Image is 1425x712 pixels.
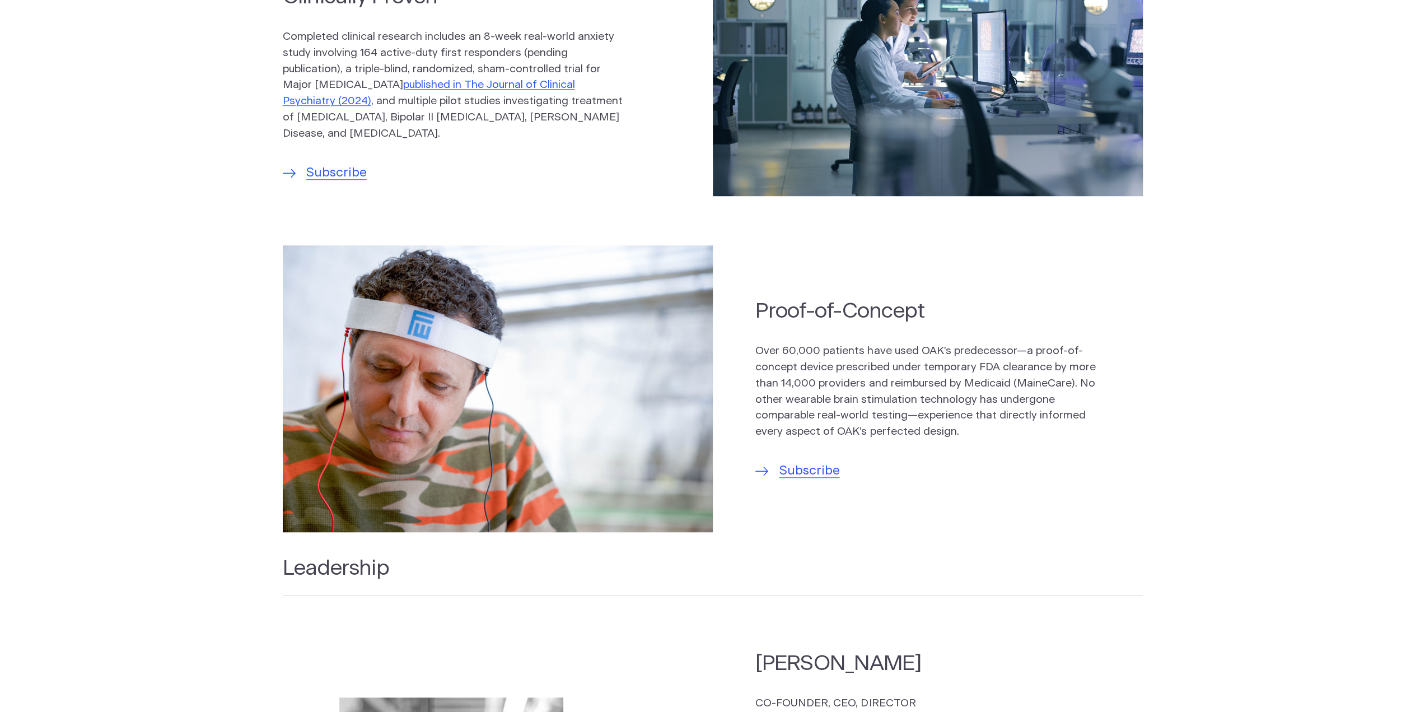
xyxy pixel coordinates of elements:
a: published in The Journal of Clinical Psychiatry (2024) [283,80,575,106]
span: Subscribe [779,462,839,481]
p: CO-FOUNDER, CEO, DIRECTOR [755,696,1043,712]
a: Subscribe [755,462,839,481]
h2: [PERSON_NAME] [755,649,1043,678]
a: Subscribe [283,164,367,183]
span: Subscribe [306,164,367,183]
p: Completed clinical research includes an 8-week real-world anxiety study involving 164 active-duty... [283,29,627,142]
h2: Leadership [283,554,1143,595]
h2: Proof-of-Concept [755,297,1099,325]
p: Over 60,000 patients have used OAK’s predecessor—a proof-of-concept device prescribed under tempo... [755,343,1099,440]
